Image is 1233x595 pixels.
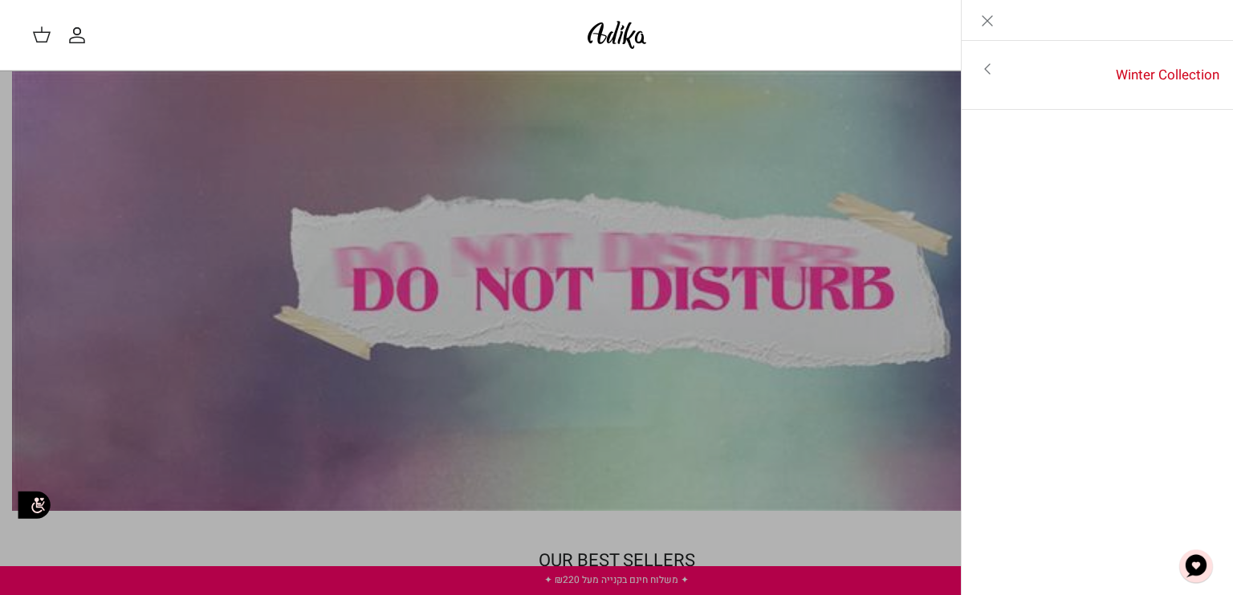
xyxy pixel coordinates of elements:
img: Adika IL [583,16,651,54]
img: accessibility_icon02.svg [12,483,56,527]
button: צ'אט [1172,542,1220,590]
a: החשבון שלי [67,26,93,45]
